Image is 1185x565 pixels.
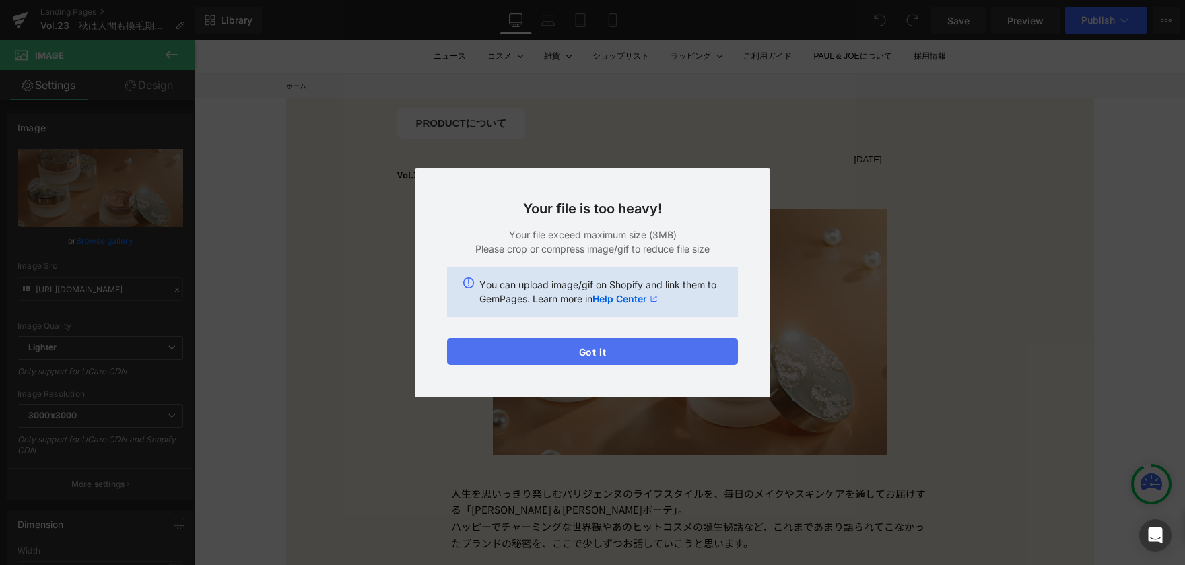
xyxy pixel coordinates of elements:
p: Please crop or compress image/gif to reduce file size [447,242,738,256]
span: ハッピーでチャーミングな世界観やあのヒットコスメの誕生秘話など、これまであまり語られてこなかったブランドの秘密を、 [257,479,730,510]
a: ホーム [92,42,112,49]
span: ボーテ」。 [448,462,494,476]
p: You can upload image/gif on Shopify and link them to GemPages. Learn more in [479,277,722,306]
b: Vol.23 秋は人間も換毛期に!? 豊かな髪を育む3つのメソッド [203,128,446,141]
a: ニュース [239,9,271,23]
p: Your file exceed maximum size (3MB) [447,228,738,242]
a: ショップリスト [398,9,454,23]
a: PRODUCTについて [203,68,331,99]
summary: 雑貨 [349,9,366,23]
summary: ラッピング [476,9,516,23]
p: 人生を思いっきり楽しむパリジェンヌのライフスタイルを、毎日のメイクやスキンケアを通してお届けする「 [257,445,735,479]
span: PRODUCTについて [222,75,312,92]
h3: Your file is too heavy! [447,201,738,217]
button: Got it [447,338,738,365]
a: Help Center [592,292,658,306]
summary: コスメ [293,9,317,23]
a: ご利用ガイド [549,9,597,23]
span: こ [358,496,368,510]
span: こで少しずつお話していこうと思います。 [368,496,559,510]
div: Open Intercom Messenger [1139,519,1172,552]
a: PAUL & JOEについて [619,9,697,23]
span: [PERSON_NAME] & [PERSON_NAME] [277,462,448,476]
p: [DATE] [102,112,687,126]
a: 採用情報 [719,9,751,23]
